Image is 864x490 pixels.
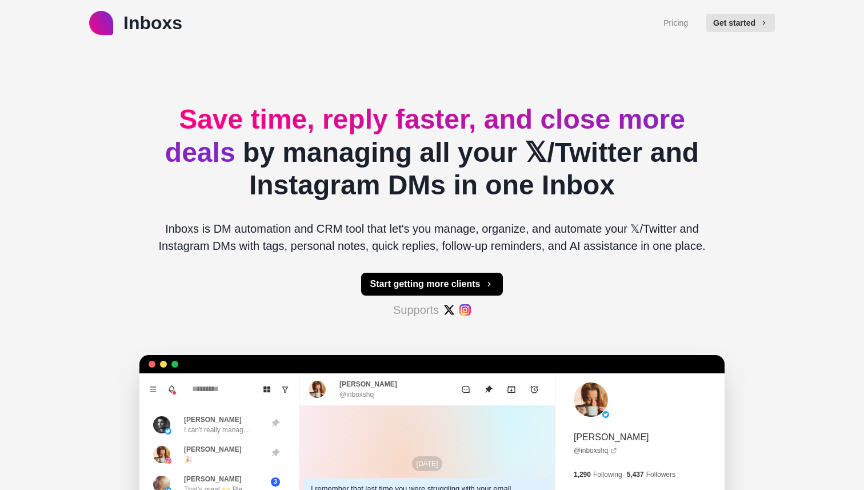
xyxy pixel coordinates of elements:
[184,474,242,484] p: [PERSON_NAME]
[149,103,715,202] h2: by managing all your 𝕏/Twitter and Instagram DMs in one Inbox
[153,416,170,433] img: picture
[443,304,455,316] img: #
[184,444,242,455] p: [PERSON_NAME]
[271,477,280,487] span: 3
[574,431,649,444] p: [PERSON_NAME]
[184,415,242,425] p: [PERSON_NAME]
[165,457,171,464] img: picture
[165,428,171,435] img: picture
[602,411,609,418] img: picture
[459,304,471,316] img: #
[361,273,503,296] button: Start getting more clients
[339,389,374,400] p: @inboxshq
[593,469,622,480] p: Following
[627,469,644,480] p: 5,437
[123,9,182,37] p: Inboxs
[393,301,439,318] p: Supports
[523,378,546,401] button: Add reminder
[149,220,715,254] p: Inboxs is DM automation and CRM tool that let's you manage, organize, and automate your 𝕏/Twitter...
[276,380,294,399] button: Show unread conversations
[574,445,617,456] a: @inboxshq
[339,379,397,389] p: [PERSON_NAME]
[706,14,775,32] button: Get started
[646,469,675,480] p: Followers
[477,378,500,401] button: Unpin
[500,378,523,401] button: Archive
[454,378,477,401] button: Mark as unread
[258,380,276,399] button: Board View
[309,381,326,398] img: picture
[165,104,685,168] span: Save time, reply faster, and close more deals
[184,425,249,435] p: I can't really manag...
[184,455,193,465] p: 🎉
[412,456,443,471] p: [DATE]
[153,446,170,463] img: picture
[663,17,688,29] a: Pricing
[574,383,608,417] img: picture
[574,469,591,480] p: 1,290
[89,9,182,37] a: logoInboxs
[162,380,181,399] button: Notifications
[144,380,162,399] button: Menu
[89,11,113,35] img: logo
